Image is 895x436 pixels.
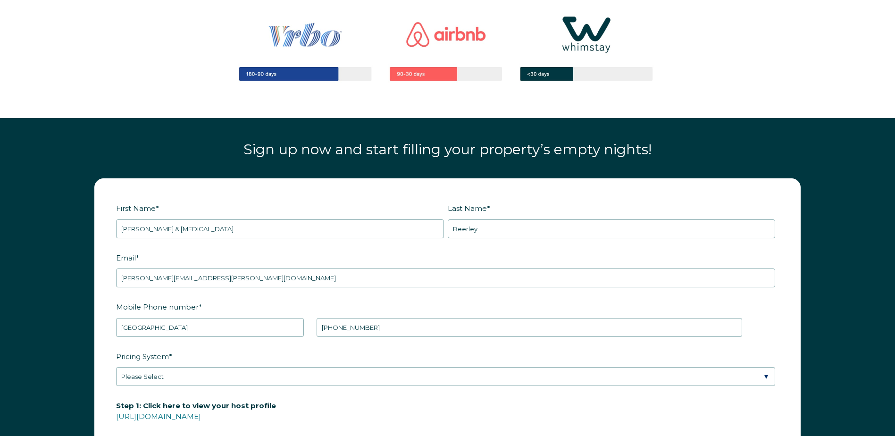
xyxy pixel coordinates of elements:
a: [URL][DOMAIN_NAME] [116,412,201,421]
span: Last Name [448,201,487,216]
span: Step 1: Click here to view your host profile [116,398,276,413]
span: Pricing System [116,349,169,364]
span: First Name [116,201,156,216]
span: Sign up now and start filling your property’s empty nights! [243,141,652,158]
span: Mobile Phone number [116,300,199,314]
span: Email [116,251,136,265]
